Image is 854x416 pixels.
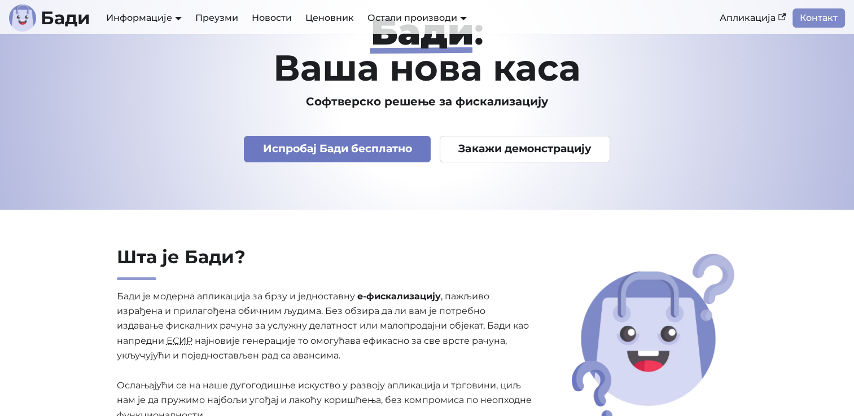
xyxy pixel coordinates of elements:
h1: : Ваша нова каса [64,14,791,86]
img: Лого [9,5,36,32]
a: Апликација [713,8,792,28]
a: Закажи демонстрацију [440,136,610,162]
h2: Шта је Бади? [117,246,533,280]
strong: е-фискализацију [357,291,441,302]
a: Испробај Бади бесплатно [244,136,431,162]
h3: Софтверско решење за фискализацију [64,95,791,109]
a: Контакт [792,8,845,28]
a: Ценовник [299,8,361,28]
a: Преузми [189,8,245,28]
a: Остали производи [367,12,467,23]
a: Информације [106,12,182,23]
b: Бади [41,9,90,27]
abbr: Електронски систем за издавање рачуна [167,335,192,346]
a: ЛогоБади [9,5,90,32]
a: Новости [245,8,299,28]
